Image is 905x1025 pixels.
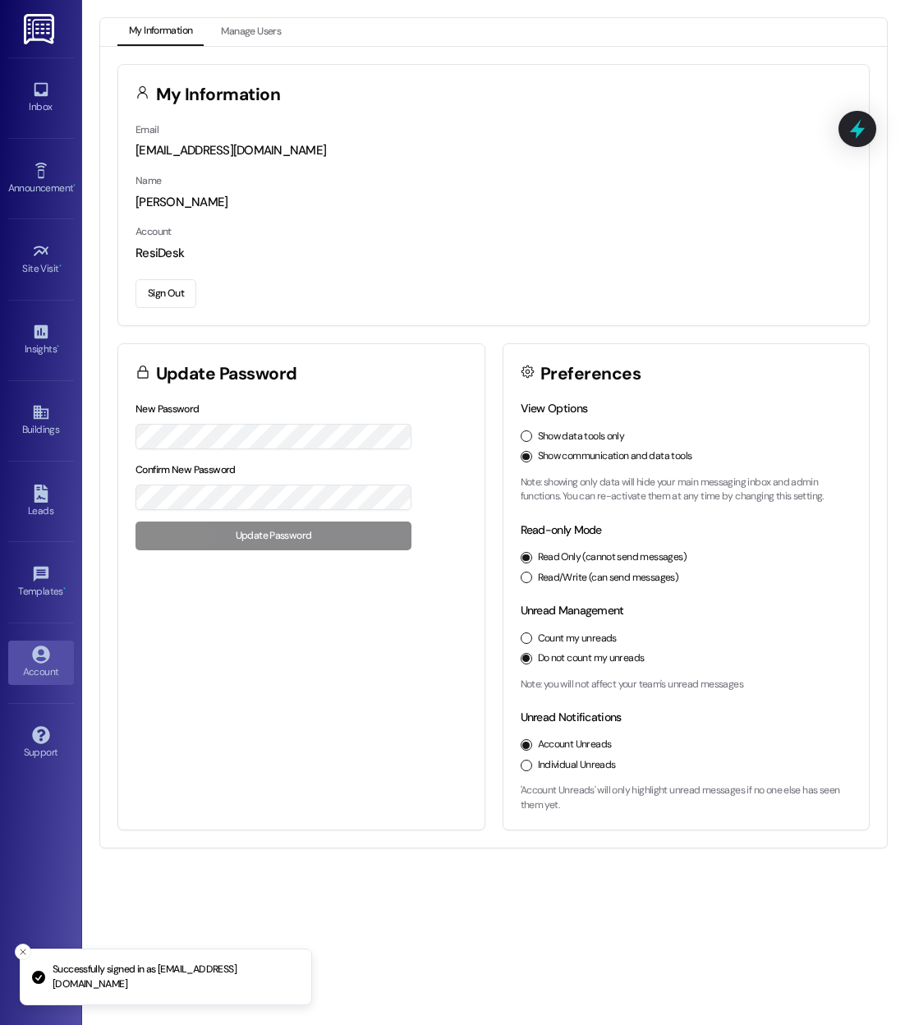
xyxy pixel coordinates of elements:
img: ResiDesk Logo [24,14,57,44]
p: Note: showing only data will hide your main messaging inbox and admin functions. You can re-activ... [521,476,852,504]
label: View Options [521,401,588,416]
label: Confirm New Password [136,463,236,476]
button: My Information [117,18,204,46]
label: Show communication and data tools [538,449,692,464]
label: Read Only (cannot send messages) [538,550,687,565]
span: • [73,180,76,191]
div: ResiDesk [136,245,852,262]
p: Note: you will not affect your team's unread messages [521,678,852,692]
label: Name [136,174,162,187]
a: Inbox [8,76,74,120]
h3: Update Password [156,365,297,383]
a: Leads [8,480,74,524]
label: Do not count my unreads [538,651,645,666]
span: • [63,583,66,595]
a: Account [8,641,74,685]
p: Successfully signed in as [EMAIL_ADDRESS][DOMAIN_NAME] [53,963,298,991]
a: Support [8,721,74,765]
label: Individual Unreads [538,758,616,773]
a: Templates • [8,560,74,604]
span: • [57,341,59,352]
span: • [59,260,62,272]
label: New Password [136,402,200,416]
p: 'Account Unreads' will only highlight unread messages if no one else has seen them yet. [521,784,852,812]
a: Buildings [8,398,74,443]
label: Read-only Mode [521,522,602,537]
label: Email [136,123,158,136]
button: Manage Users [209,18,292,46]
button: Close toast [15,944,31,960]
div: [EMAIL_ADDRESS][DOMAIN_NAME] [136,142,852,159]
label: Account Unreads [538,738,612,752]
button: Sign Out [136,279,196,308]
a: Site Visit • [8,237,74,282]
label: Account [136,225,172,238]
h3: My Information [156,86,281,103]
label: Unread Management [521,603,624,618]
a: Insights • [8,318,74,362]
label: Unread Notifications [521,710,622,724]
label: Show data tools only [538,430,625,444]
h3: Preferences [540,365,641,383]
label: Count my unreads [538,632,617,646]
div: [PERSON_NAME] [136,194,852,211]
label: Read/Write (can send messages) [538,571,679,586]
